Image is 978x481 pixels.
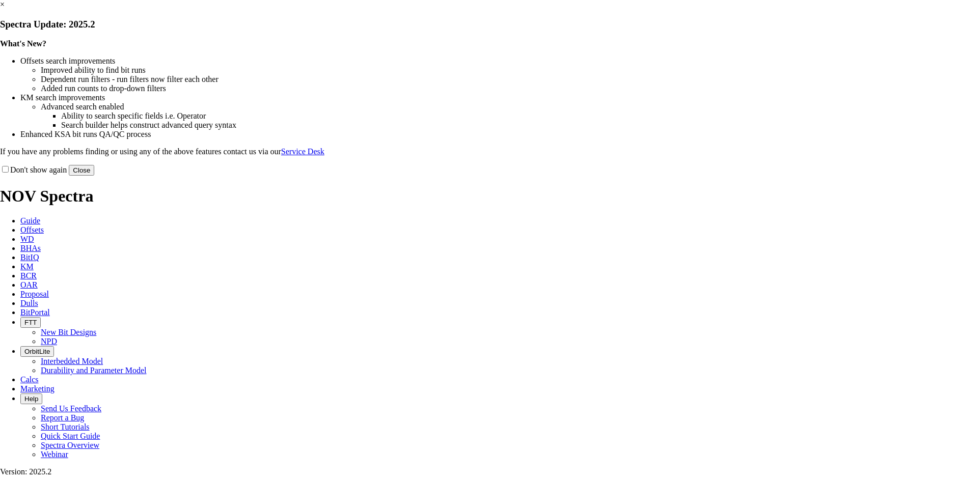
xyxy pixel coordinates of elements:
[41,450,68,459] a: Webinar
[41,337,57,346] a: NPD
[24,348,50,355] span: OrbitLite
[20,216,40,225] span: Guide
[20,308,50,317] span: BitPortal
[24,319,37,326] span: FTT
[61,121,978,130] li: Search builder helps construct advanced query syntax
[20,299,38,307] span: Dulls
[20,253,39,262] span: BitIQ
[41,357,103,365] a: Interbedded Model
[20,262,34,271] span: KM
[41,75,978,84] li: Dependent run filters - run filters now filter each other
[61,111,978,121] li: Ability to search specific fields i.e. Operator
[41,422,90,431] a: Short Tutorials
[20,56,978,66] li: Offsets search improvements
[69,165,94,176] button: Close
[20,93,978,102] li: KM search improvements
[41,66,978,75] li: Improved ability to find bit runs
[20,235,34,243] span: WD
[41,432,100,440] a: Quick Start Guide
[2,166,9,173] input: Don't show again
[41,102,978,111] li: Advanced search enabled
[20,225,44,234] span: Offsets
[281,147,324,156] a: Service Desk
[41,413,84,422] a: Report a Bug
[20,384,55,393] span: Marketing
[24,395,38,403] span: Help
[20,130,978,139] li: Enhanced KSA bit runs QA/QC process
[20,290,49,298] span: Proposal
[20,375,39,384] span: Calcs
[41,366,147,375] a: Durability and Parameter Model
[20,280,38,289] span: OAR
[41,328,96,336] a: New Bit Designs
[20,244,41,252] span: BHAs
[41,84,978,93] li: Added run counts to drop-down filters
[41,441,99,449] a: Spectra Overview
[20,271,37,280] span: BCR
[41,404,101,413] a: Send Us Feedback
